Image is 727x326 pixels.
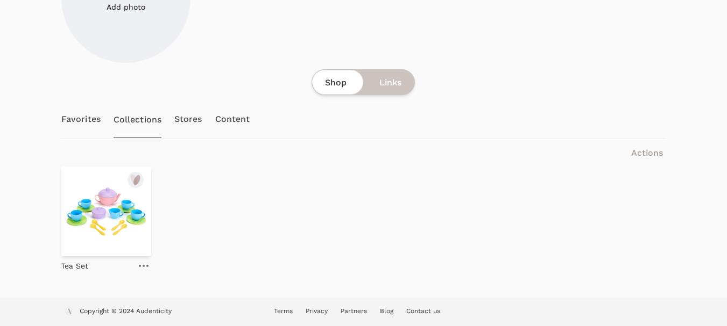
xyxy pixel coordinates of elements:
[61,166,151,256] img: Tea Set
[61,256,88,271] a: Tea Set
[306,307,328,315] a: Privacy
[107,2,145,12] span: Add photo
[114,100,161,138] a: Collections
[629,144,666,162] a: Actions
[631,148,663,158] span: Actions
[61,260,88,271] p: Tea Set
[174,100,202,138] a: Stores
[341,307,367,315] a: Partners
[325,76,347,89] span: Shop
[61,100,101,138] a: Favorites
[406,307,440,315] a: Contact us
[274,307,293,315] a: Terms
[215,100,250,138] a: Content
[80,307,172,317] p: Copyright © 2024 Audenticity
[379,76,401,89] span: Links
[380,307,393,315] a: Blog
